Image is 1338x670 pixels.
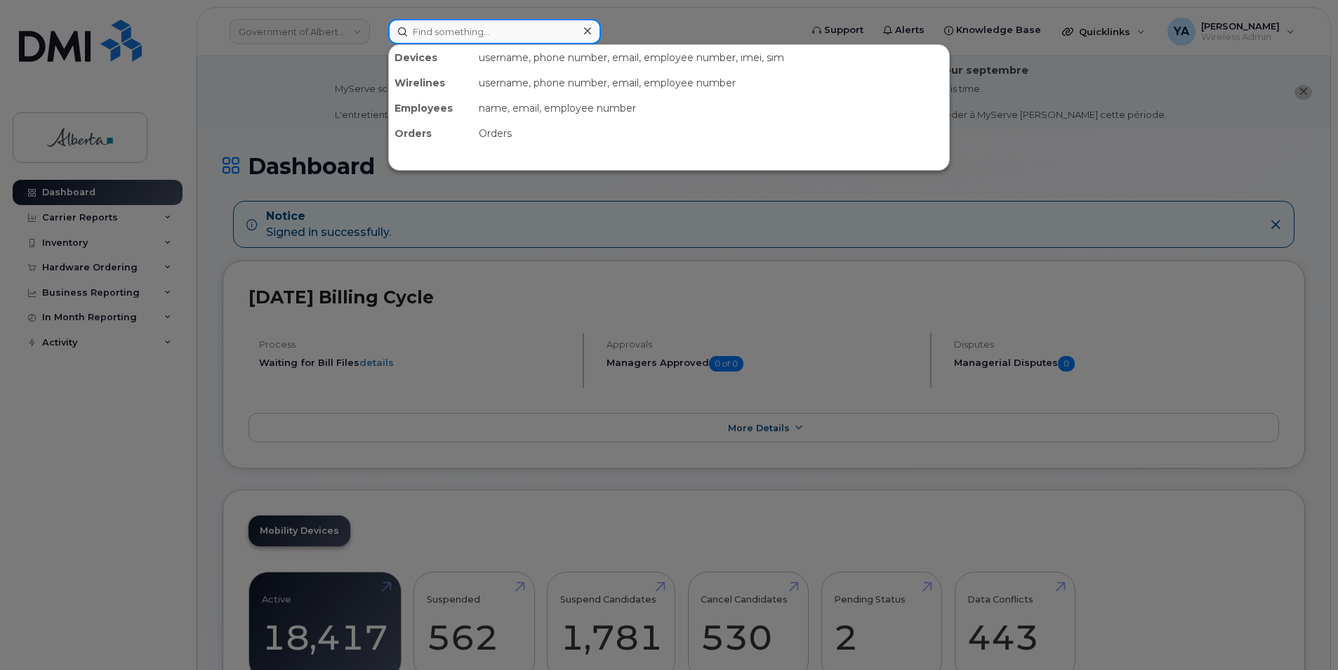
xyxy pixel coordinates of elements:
div: name, email, employee number [473,96,949,121]
div: username, phone number, email, employee number [473,70,949,96]
div: Orders [389,121,473,146]
div: Devices [389,45,473,70]
div: Employees [389,96,473,121]
div: Wirelines [389,70,473,96]
div: username, phone number, email, employee number, imei, sim [473,45,949,70]
div: Orders [473,121,949,146]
